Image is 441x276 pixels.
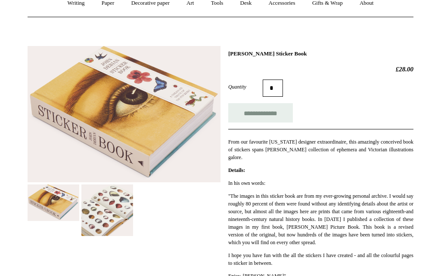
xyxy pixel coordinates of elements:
p: I hope you have fun with the all the stickers I have created - and all the colourful pages to sti... [228,252,413,267]
span: From our favourite [US_STATE] designer extraordinaire, this amazingly conceived book of stickers ... [228,139,413,161]
img: John Derian Sticker Book [28,185,79,221]
label: Quantity [228,83,263,91]
h2: £28.00 [228,66,413,74]
h1: [PERSON_NAME] Sticker Book [228,51,413,58]
img: John Derian Sticker Book [81,185,133,236]
img: John Derian Sticker Book [28,46,220,183]
p: In his own words: [228,180,413,187]
strong: Details: [228,168,245,174]
p: "The images in this sticker book are from my ever-growing personal archive. I would say roughly 8... [228,193,413,247]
